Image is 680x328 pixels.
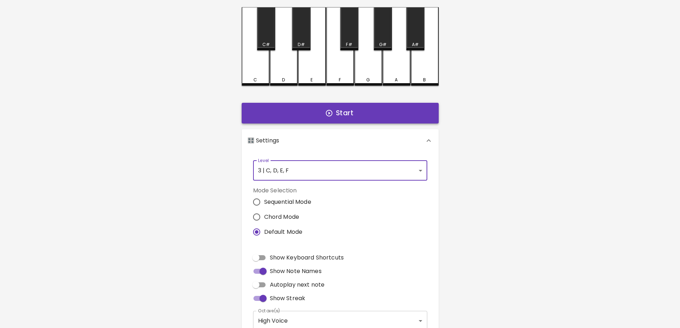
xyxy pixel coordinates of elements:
div: G# [379,41,387,48]
div: C# [262,41,270,48]
span: Autoplay next note [270,281,325,289]
label: Level [258,157,269,163]
div: D [282,77,285,83]
div: C [253,77,257,83]
div: G [366,77,370,83]
span: Show Keyboard Shortcuts [270,253,344,262]
div: B [423,77,426,83]
div: D# [298,41,304,48]
span: Show Note Names [270,267,322,276]
span: Sequential Mode [264,198,311,206]
span: Show Streak [270,294,306,303]
div: F [339,77,341,83]
button: Start [242,103,439,123]
div: A [395,77,398,83]
label: Mode Selection [253,186,317,195]
div: E [311,77,313,83]
div: 3 | C, D, E, F [253,161,427,181]
p: 🎛️ Settings [247,136,279,145]
span: Default Mode [264,228,303,236]
div: A# [412,41,419,48]
div: 🎛️ Settings [242,129,439,152]
div: F# [346,41,352,48]
span: Chord Mode [264,213,299,221]
label: Octave(s) [258,308,281,314]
